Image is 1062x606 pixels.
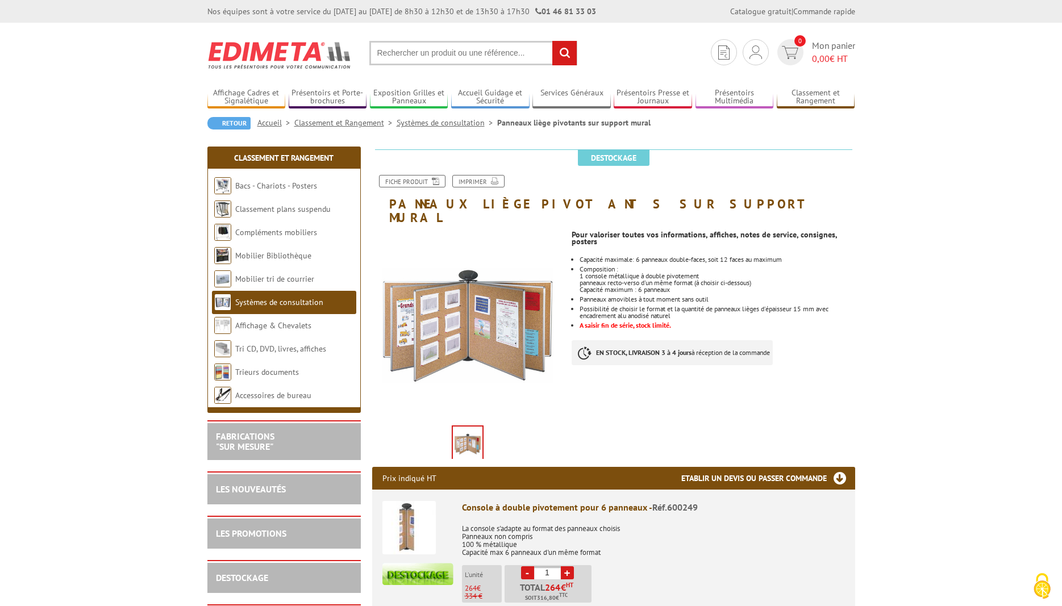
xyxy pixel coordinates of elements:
[214,247,231,264] img: Mobilier Bibliothèque
[545,583,561,592] span: 264
[216,572,268,583] a: DESTOCKAGE
[730,6,855,17] div: |
[235,181,317,191] a: Bacs - Chariots - Posters
[552,41,577,65] input: rechercher
[749,45,762,59] img: devis rapide
[214,387,231,404] img: Accessoires de bureau
[207,6,596,17] div: Nos équipes sont à votre service du [DATE] au [DATE] de 8h30 à 12h30 et de 13h30 à 17h30
[216,483,286,495] a: LES NOUVEAUTÉS
[572,229,837,246] strong: Pour valoriser toutes vos informations, affiches, notes de service, consignes, posters
[214,177,231,194] img: Bacs - Chariots - Posters
[812,39,855,65] span: Mon panier
[235,204,331,214] a: Classement plans suspendu
[718,45,730,60] img: devis rapide
[462,501,845,514] div: Console à double pivotement pour 6 panneaux -
[537,594,556,603] span: 316,80
[452,175,505,187] a: Imprimer
[214,317,231,334] img: Affichage & Chevalets
[214,224,231,241] img: Compléments mobiliers
[234,153,334,163] a: Classement et Rangement
[730,6,792,16] a: Catalogue gratuit
[561,583,566,592] span: €
[580,296,855,303] li: Panneaux amovibles à tout moment sans outil
[214,363,231,381] img: Trieurs documents
[235,367,299,377] a: Trieurs documents
[580,256,855,263] li: Capacité maximale: 6 panneaux double-faces, soit 12 faces au maximum
[235,250,311,261] a: Mobilier Bibliothèque
[214,200,231,218] img: Classement plans suspendu
[525,594,568,603] span: Soit €
[235,274,314,284] a: Mobilier tri de courrier
[812,53,830,64] span: 0,00
[695,88,774,107] a: Présentoirs Multimédia
[465,583,477,593] span: 264
[257,118,294,128] a: Accueil
[1028,572,1056,600] img: Cookies (fenêtre modale)
[397,118,497,128] a: Systèmes de consultation
[382,501,436,554] img: Console à double pivotement pour 6 panneaux
[235,297,323,307] a: Systèmes de consultation
[580,306,855,319] li: Possibilité de choisir le format et la quantité de panneaux lièges d'épaisseur 15 mm avec encadre...
[1022,567,1062,606] button: Cookies (fenêtre modale)
[561,566,574,579] a: +
[532,88,611,107] a: Services Généraux
[235,390,311,400] a: Accessoires de bureau
[207,88,286,107] a: Affichage Cadres et Signalétique
[535,6,596,16] strong: 01 46 81 33 03
[379,175,445,187] a: Fiche produit
[216,528,286,539] a: LES PROMOTIONS
[214,270,231,287] img: Mobilier tri de courrier
[465,592,502,600] p: 334 €
[580,266,855,293] li: Composition : 1 console métallique à double pivotement panneaux recto-verso d'un même format (à c...
[294,118,397,128] a: Classement et Rangement
[614,88,692,107] a: Présentoirs Presse et Journaux
[382,467,436,490] p: Prix indiqué HT
[559,592,568,598] sup: TTC
[794,35,806,47] span: 0
[812,52,855,65] span: € HT
[451,88,530,107] a: Accueil Guidage et Sécurité
[793,6,855,16] a: Commande rapide
[235,227,317,237] a: Compléments mobiliers
[572,340,773,365] p: à réception de la commande
[216,431,274,452] a: FABRICATIONS"Sur Mesure"
[596,348,692,357] strong: EN STOCK, LIVRAISON 3 à 4 jours
[497,117,651,128] li: Panneaux liège pivotants sur support mural
[207,34,352,76] img: Edimeta
[521,566,534,579] a: -
[652,501,698,513] span: Réf.600249
[782,46,798,59] img: devis rapide
[453,427,482,462] img: panneaux_pivotants_600249.jpg
[465,571,502,579] p: L'unité
[566,581,573,589] sup: HT
[370,88,448,107] a: Exposition Grilles et Panneaux
[578,150,649,166] span: Destockage
[462,517,845,557] p: La console s'adapte au format des panneaux choisis Panneaux non compris 100 % métallique Capacité...
[507,583,592,603] p: Total
[774,39,855,65] a: devis rapide 0 Mon panier 0,00€ HT
[372,230,564,421] img: panneaux_pivotants_600249.jpg
[777,88,855,107] a: Classement et Rangement
[580,321,671,329] font: A saisir fin de série, stock limité.
[207,117,251,129] a: Retour
[214,294,231,311] img: Systèmes de consultation
[214,340,231,357] img: Tri CD, DVD, livres, affiches
[681,467,855,490] h3: Etablir un devis ou passer commande
[289,88,367,107] a: Présentoirs et Porte-brochures
[235,344,326,354] a: Tri CD, DVD, livres, affiches
[369,41,577,65] input: Rechercher un produit ou une référence...
[235,320,311,331] a: Affichage & Chevalets
[465,584,502,592] p: €
[382,563,453,585] img: destockage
